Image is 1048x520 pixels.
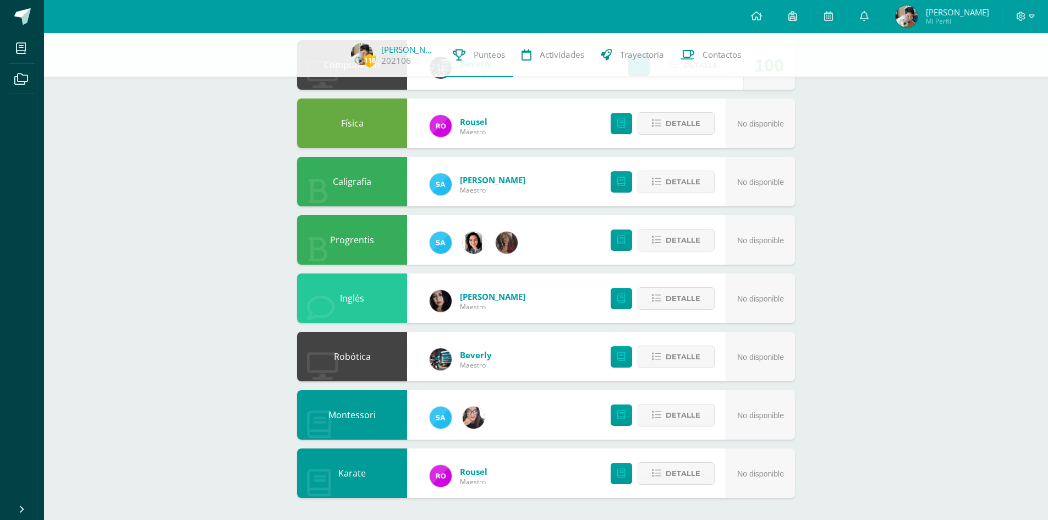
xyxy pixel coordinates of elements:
[666,230,700,250] span: Detalle
[737,119,784,128] span: No disponible
[666,288,700,309] span: Detalle
[666,113,700,134] span: Detalle
[430,407,452,429] img: 27ed1a6ed9458901f24737ab1d9e0c2c.png
[460,466,487,477] a: Rousel
[297,448,407,498] div: Karate
[430,465,452,487] img: 622bbccbb56ef3a75229b1369ba48c20.png
[445,33,513,77] a: Punteos
[460,116,487,127] a: Rousel
[496,232,518,254] img: 9265801c139b95c850505ad960065ce9.png
[474,49,505,61] span: Punteos
[926,17,989,26] span: Mi Perfil
[737,469,784,478] span: No disponible
[666,172,700,192] span: Detalle
[926,7,989,18] span: [PERSON_NAME]
[737,411,784,420] span: No disponible
[620,49,664,61] span: Trayectoria
[592,33,672,77] a: Trayectoria
[666,463,700,484] span: Detalle
[297,332,407,381] div: Robótica
[737,294,784,303] span: No disponible
[381,44,436,55] a: [PERSON_NAME]
[297,390,407,440] div: Montessori
[540,49,584,61] span: Actividades
[463,232,485,254] img: 8d111c54e46f86f8e7ff055ff49bdf2e.png
[460,174,525,185] a: [PERSON_NAME]
[638,229,715,251] button: Detalle
[666,347,700,367] span: Detalle
[672,33,749,77] a: Contactos
[460,127,487,136] span: Maestro
[737,353,784,362] span: No disponible
[666,405,700,425] span: Detalle
[297,273,407,323] div: Inglés
[463,407,485,429] img: dab8270d2255122c41be99ee47be8148.png
[297,98,407,148] div: Física
[430,173,452,195] img: 27ed1a6ed9458901f24737ab1d9e0c2c.png
[737,178,784,187] span: No disponible
[460,302,525,311] span: Maestro
[638,404,715,426] button: Detalle
[703,49,741,61] span: Contactos
[638,462,715,485] button: Detalle
[513,33,592,77] a: Actividades
[638,112,715,135] button: Detalle
[430,348,452,370] img: 34fa802e52f1a7c5000ca845efa31f00.png
[297,215,407,265] div: Progrentis
[430,115,452,137] img: 622bbccbb56ef3a75229b1369ba48c20.png
[430,290,452,312] img: 5ea54c002d00d8253fc85636fb7b828f.png
[638,287,715,310] button: Detalle
[351,43,373,65] img: 5fbc70edd4f854303158f6e90d183d6b.png
[638,346,715,368] button: Detalle
[896,6,918,28] img: 5fbc70edd4f854303158f6e90d183d6b.png
[364,53,376,67] span: 118
[460,477,487,486] span: Maestro
[460,185,525,195] span: Maestro
[430,232,452,254] img: 27ed1a6ed9458901f24737ab1d9e0c2c.png
[297,157,407,206] div: Caligrafía
[381,55,411,67] a: 202106
[460,349,492,360] a: Beverly
[737,236,784,245] span: No disponible
[638,171,715,193] button: Detalle
[460,291,525,302] a: [PERSON_NAME]
[460,360,492,370] span: Maestro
